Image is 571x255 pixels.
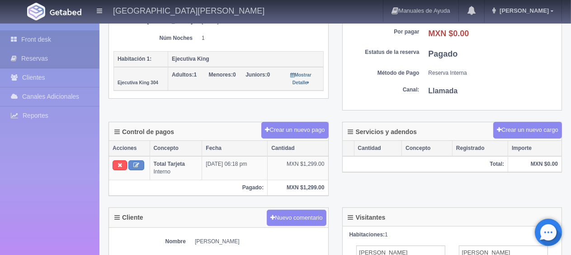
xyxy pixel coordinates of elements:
dd: 1 [202,34,317,42]
th: Fecha [202,141,268,156]
button: Crear un nuevo pago [261,122,328,139]
span: 1 [172,72,197,78]
th: Pagado: [109,180,268,195]
th: Importe [508,141,562,156]
img: Getabed [27,3,45,20]
strong: Juniors: [245,72,267,78]
strong: Adultos: [172,72,194,78]
th: Total: [343,156,508,172]
div: 1 [349,231,555,239]
small: Ejecutiva King 304 [118,80,158,85]
dt: Canal: [347,86,420,94]
h4: Cliente [114,214,143,221]
dd: Reserva Interna [429,69,557,77]
th: Concepto [150,141,202,156]
th: MXN $1,299.00 [268,180,328,195]
span: [PERSON_NAME] [497,7,549,14]
a: Mostrar Detalle [291,72,311,86]
b: Total Tarjeta [154,161,185,167]
b: Pagado [429,49,458,58]
h4: Visitantes [348,214,386,221]
small: Mostrar Detalle [291,72,311,85]
span: 0 [245,72,270,78]
h4: Servicios y adendos [348,129,417,135]
b: MXN $0.00 [429,29,469,38]
dt: Método de Pago [347,69,420,77]
h4: Control de pagos [114,129,174,135]
th: Acciones [109,141,150,156]
button: Nuevo comentario [267,210,326,226]
th: Concepto [402,141,453,156]
th: MXN $0.00 [508,156,562,172]
dt: Nombre [113,238,186,245]
dt: Núm Noches [120,34,193,42]
strong: Habitaciones: [349,231,385,238]
th: Cantidad [268,141,328,156]
h4: [GEOGRAPHIC_DATA][PERSON_NAME] [113,5,264,16]
strong: Menores: [209,72,233,78]
b: Llamada [429,87,458,95]
td: [DATE] 06:18 pm [202,156,268,180]
button: Crear un nuevo cargo [493,122,562,139]
th: Registrado [452,141,508,156]
span: 0 [209,72,236,78]
dd: [PERSON_NAME] [195,238,324,245]
img: Getabed [50,9,81,15]
td: Interno [150,156,202,180]
dt: Por pagar [347,28,420,36]
td: MXN $1,299.00 [268,156,328,180]
th: Cantidad [354,141,402,156]
b: Habitación 1: [118,56,151,62]
dt: Estatus de la reserva [347,48,420,56]
th: Ejecutiva King [168,51,324,67]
